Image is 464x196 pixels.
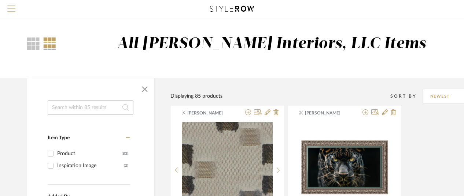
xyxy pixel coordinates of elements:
div: Inspiration Image [57,160,124,171]
input: Search within 85 results [48,100,133,115]
div: Product [57,148,122,159]
div: All [PERSON_NAME] Interiors, LLC Items [117,35,426,53]
span: [PERSON_NAME] [187,110,233,116]
button: Close [137,82,152,97]
div: (83) [122,148,128,159]
div: Sort By [390,93,423,100]
div: (2) [124,160,128,171]
span: Item Type [48,135,70,140]
div: Displaying 85 products [170,92,222,100]
span: [PERSON_NAME] [305,110,351,116]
